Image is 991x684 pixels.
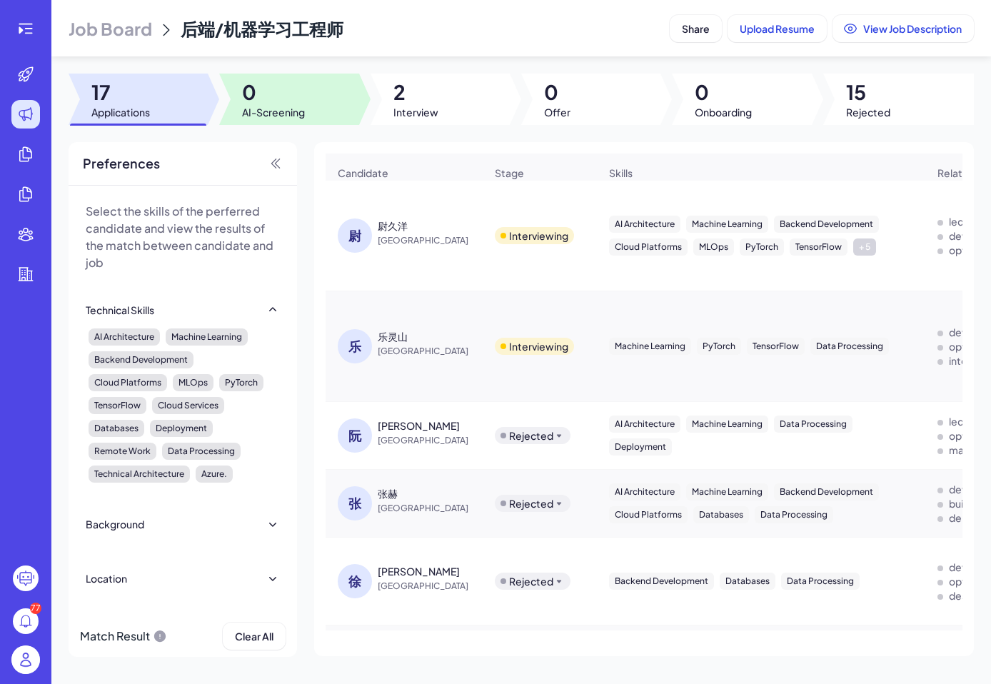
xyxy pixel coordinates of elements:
div: Cloud Services [152,397,224,414]
div: Machine Learning [166,328,248,346]
div: Location [86,571,127,585]
span: [GEOGRAPHIC_DATA] [378,433,485,448]
span: Skills [609,166,633,180]
div: MLOps [173,374,213,391]
span: Share [682,22,710,35]
button: Upload Resume [728,15,827,42]
span: 17 [91,79,150,105]
div: 徐 [338,564,372,598]
span: Stage [495,166,524,180]
div: TensorFlow [89,397,146,414]
span: Interview [393,105,438,119]
div: TensorFlow [790,238,847,256]
div: Data Processing [755,506,833,523]
div: PyTorch [219,374,263,391]
div: Backend Development [774,216,879,233]
div: 阮 [338,418,372,453]
p: Select the skills of the perferred candidate and view the results of the match between candidate ... [86,203,280,271]
div: AI Architecture [609,216,680,233]
span: 后端/机器学习工程师 [181,18,343,39]
div: 77 [30,603,41,614]
div: 乐 [338,329,372,363]
div: Backend Development [89,351,193,368]
span: 2 [393,79,438,105]
div: 乐灵山 [378,329,408,343]
div: Databases [89,420,144,437]
div: PyTorch [697,338,741,355]
div: PyTorch [740,238,784,256]
div: Cloud Platforms [609,506,688,523]
button: View Job Description [832,15,974,42]
span: Rejected [846,105,890,119]
button: Share [670,15,722,42]
div: Deployment [150,420,213,437]
span: 0 [242,79,305,105]
img: user_logo.png [11,645,40,674]
span: 15 [846,79,890,105]
span: AI-Screening [242,105,305,119]
span: View Job Description [863,22,962,35]
div: Data Processing [162,443,241,460]
div: Deployment [609,438,672,456]
div: Remote Work [89,443,156,460]
div: Rejected [509,496,553,511]
span: Onboarding [695,105,752,119]
div: Rejected [509,428,553,443]
span: Offer [544,105,570,119]
div: Cloud Platforms [609,238,688,256]
span: Candidate [338,166,388,180]
span: Upload Resume [740,22,815,35]
div: MLOps [693,238,734,256]
div: + 5 [853,238,876,256]
div: Machine Learning [686,483,768,501]
div: Databases [693,506,749,523]
div: Match Result [80,623,167,650]
span: Clear All [235,630,273,643]
div: Databases [720,573,775,590]
div: Interviewing [509,228,568,243]
div: Data Processing [774,416,852,433]
div: AI Architecture [89,328,160,346]
span: 0 [695,79,752,105]
div: Machine Learning [686,416,768,433]
span: Applications [91,105,150,119]
span: [GEOGRAPHIC_DATA] [378,579,485,593]
span: [GEOGRAPHIC_DATA] [378,344,485,358]
div: Machine Learning [609,338,691,355]
div: 尉 [338,218,372,253]
div: Technical Skills [86,303,154,317]
div: AI Architecture [609,483,680,501]
div: Technical Architecture [89,466,190,483]
span: 0 [544,79,570,105]
div: Cloud Platforms [89,374,167,391]
div: 张赫 [378,486,398,501]
div: Background [86,517,144,531]
div: Data Processing [781,573,860,590]
div: Rejected [509,574,553,588]
div: Azure. [196,466,233,483]
span: Preferences [83,154,160,173]
div: AI Architecture [609,416,680,433]
div: TensorFlow [747,338,805,355]
div: Machine Learning [686,216,768,233]
div: 张 [338,486,372,520]
div: Interviewing [509,339,568,353]
div: 阮田 [378,418,460,433]
div: Data Processing [810,338,889,355]
div: Backend Development [609,573,714,590]
button: Clear All [223,623,286,650]
div: 尉久洋 [378,218,408,233]
span: [GEOGRAPHIC_DATA] [378,233,485,248]
div: Backend Development [774,483,879,501]
div: 徐君泽 [378,564,460,578]
span: [GEOGRAPHIC_DATA] [378,501,485,515]
span: Job Board [69,17,152,40]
